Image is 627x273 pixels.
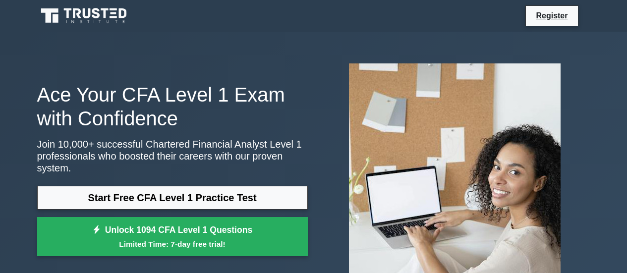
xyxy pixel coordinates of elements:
a: Start Free CFA Level 1 Practice Test [37,186,308,210]
a: Register [530,9,573,22]
p: Join 10,000+ successful Chartered Financial Analyst Level 1 professionals who boosted their caree... [37,138,308,174]
a: Unlock 1094 CFA Level 1 QuestionsLimited Time: 7-day free trial! [37,217,308,257]
h1: Ace Your CFA Level 1 Exam with Confidence [37,83,308,130]
small: Limited Time: 7-day free trial! [50,238,295,250]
